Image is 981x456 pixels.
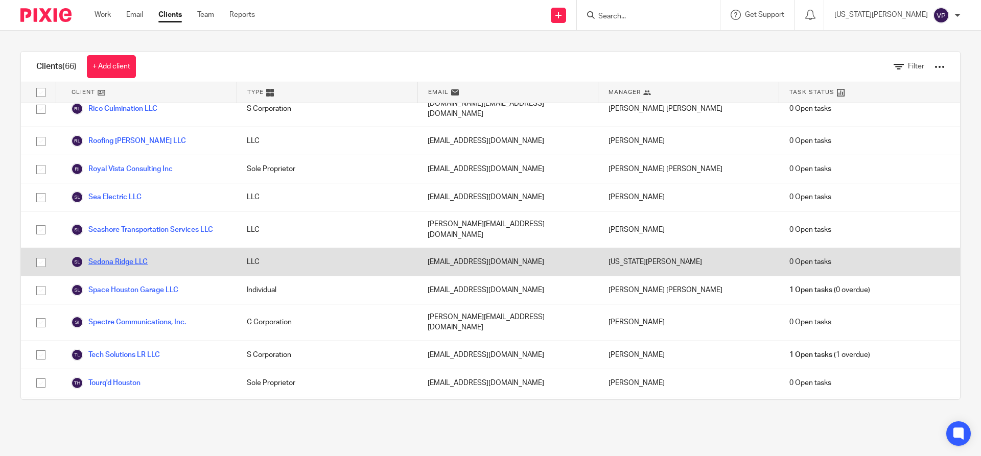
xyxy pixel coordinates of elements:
[71,316,186,328] a: Spectre Communications, Inc.
[428,88,449,97] span: Email
[789,104,831,114] span: 0 Open tasks
[417,304,598,341] div: [PERSON_NAME][EMAIL_ADDRESS][DOMAIN_NAME]
[789,378,831,388] span: 0 Open tasks
[598,155,779,183] div: [PERSON_NAME] [PERSON_NAME]
[417,341,598,369] div: [EMAIL_ADDRESS][DOMAIN_NAME]
[789,136,831,146] span: 0 Open tasks
[237,248,417,276] div: LLC
[417,276,598,304] div: [EMAIL_ADDRESS][DOMAIN_NAME]
[597,12,689,21] input: Search
[126,10,143,20] a: Email
[237,183,417,211] div: LLC
[87,55,136,78] a: + Add client
[237,91,417,127] div: S Corporation
[237,397,417,425] div: Individual
[598,369,779,397] div: [PERSON_NAME]
[71,256,83,268] img: svg%3E
[71,377,141,389] a: Tourq'd Houston
[71,284,178,296] a: Space Houston Garage LLC
[598,341,779,369] div: [PERSON_NAME]
[598,91,779,127] div: [PERSON_NAME] [PERSON_NAME]
[71,377,83,389] img: svg%3E
[417,369,598,397] div: [EMAIL_ADDRESS][DOMAIN_NAME]
[71,224,213,236] a: Seashore Transportation Services LLC
[789,350,832,360] span: 1 Open tasks
[237,369,417,397] div: Sole Proprietor
[789,225,831,235] span: 0 Open tasks
[71,163,173,175] a: Royal Vista Consulting Inc
[71,135,83,147] img: svg%3E
[789,164,831,174] span: 0 Open tasks
[31,83,51,102] input: Select all
[789,285,832,295] span: 1 Open tasks
[237,155,417,183] div: Sole Proprietor
[908,63,924,70] span: Filter
[789,285,870,295] span: (0 overdue)
[598,397,779,425] div: [PERSON_NAME]
[72,88,95,97] span: Client
[237,276,417,304] div: Individual
[95,10,111,20] a: Work
[417,397,598,425] div: [EMAIL_ADDRESS][DOMAIN_NAME]
[598,276,779,304] div: [PERSON_NAME] [PERSON_NAME]
[158,10,182,20] a: Clients
[197,10,214,20] a: Team
[417,91,598,127] div: [DOMAIN_NAME][EMAIL_ADDRESS][DOMAIN_NAME]
[745,11,784,18] span: Get Support
[71,103,83,115] img: svg%3E
[933,7,949,23] img: svg%3E
[71,284,83,296] img: svg%3E
[789,317,831,327] span: 0 Open tasks
[247,88,264,97] span: Type
[417,211,598,248] div: [PERSON_NAME][EMAIL_ADDRESS][DOMAIN_NAME]
[598,127,779,155] div: [PERSON_NAME]
[789,192,831,202] span: 0 Open tasks
[71,191,142,203] a: Sea Electric LLC
[71,349,83,361] img: svg%3E
[417,248,598,276] div: [EMAIL_ADDRESS][DOMAIN_NAME]
[237,127,417,155] div: LLC
[20,8,72,22] img: Pixie
[598,211,779,248] div: [PERSON_NAME]
[71,191,83,203] img: svg%3E
[62,62,77,70] span: (66)
[237,304,417,341] div: C Corporation
[237,211,417,248] div: LLC
[609,88,641,97] span: Manager
[789,88,834,97] span: Task Status
[229,10,255,20] a: Reports
[598,304,779,341] div: [PERSON_NAME]
[789,257,831,267] span: 0 Open tasks
[71,163,83,175] img: svg%3E
[71,103,157,115] a: Rico Culmination LLC
[71,224,83,236] img: svg%3E
[417,183,598,211] div: [EMAIL_ADDRESS][DOMAIN_NAME]
[71,256,148,268] a: Sedona Ridge LLC
[71,135,186,147] a: Roofing [PERSON_NAME] LLC
[598,248,779,276] div: [US_STATE][PERSON_NAME]
[789,350,870,360] span: (1 overdue)
[834,10,928,20] p: [US_STATE][PERSON_NAME]
[417,127,598,155] div: [EMAIL_ADDRESS][DOMAIN_NAME]
[36,61,77,72] h1: Clients
[71,316,83,328] img: svg%3E
[237,341,417,369] div: S Corporation
[417,155,598,183] div: [EMAIL_ADDRESS][DOMAIN_NAME]
[598,183,779,211] div: [PERSON_NAME]
[71,349,160,361] a: Tech Solutions LR LLC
